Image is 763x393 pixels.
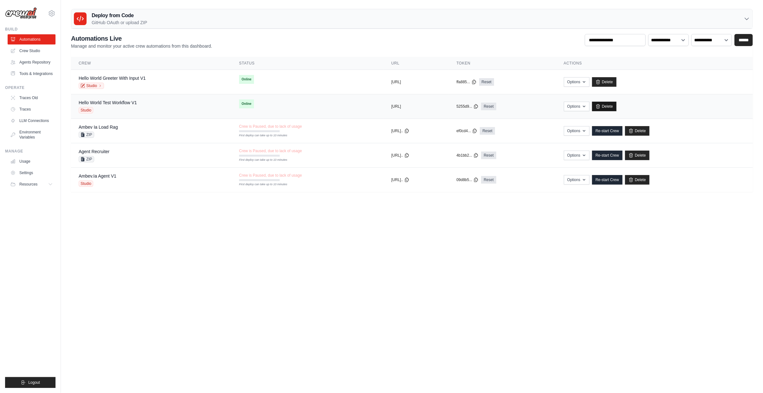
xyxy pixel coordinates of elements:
a: Automations [8,34,55,44]
div: First deploy can take up to 10 minutes [239,133,280,138]
button: ffa885... [456,79,476,85]
a: Tools & Integrations [8,69,55,79]
a: Hello World Greeter With Input V1 [79,76,146,81]
a: Delete [592,102,616,111]
p: GitHub OAuth or upload ZIP [92,19,147,26]
th: Status [232,57,384,70]
button: Resources [8,179,55,189]
th: Actions [556,57,753,70]
a: Traces Old [8,93,55,103]
a: LLM Connections [8,116,55,126]
a: Traces [8,104,55,114]
a: Re-start Crew [592,126,623,136]
div: First deploy can take up to 10 minutes [239,158,280,162]
a: Reset [481,176,496,184]
span: ZIP [79,156,94,162]
button: ef0cd4... [456,128,477,133]
span: Resources [19,182,37,187]
a: Agent Recruiter [79,149,109,154]
a: Hello World Test Workflow V1 [79,100,137,105]
span: Online [239,75,254,84]
button: Options [564,126,590,136]
a: Ambev Ia Load Rag [79,125,118,130]
a: Agents Repository [8,57,55,67]
a: Environment Variables [8,127,55,142]
button: Options [564,151,590,160]
span: Crew is Paused, due to lack of usage [239,173,302,178]
div: Operate [5,85,55,90]
th: Token [449,57,556,70]
th: Crew [71,57,232,70]
button: Options [564,77,590,87]
h2: Automations Live [71,34,212,43]
span: Online [239,99,254,108]
a: Usage [8,156,55,166]
h3: Deploy from Code [92,12,147,19]
a: Delete [625,126,649,136]
a: Crew Studio [8,46,55,56]
button: Logout [5,377,55,388]
th: URL [384,57,449,70]
a: Reset [480,127,495,135]
a: Re-start Crew [592,175,623,185]
button: 09d8b5... [456,177,479,182]
span: Crew is Paused, due to lack of usage [239,124,302,129]
a: Reset [481,103,496,110]
p: Manage and monitor your active crew automations from this dashboard. [71,43,212,49]
button: 5255d9... [456,104,479,109]
a: Studio [79,83,104,89]
div: Manage [5,149,55,154]
span: Crew is Paused, due to lack of usage [239,148,302,153]
a: Ambev.Ia Agent V1 [79,173,116,179]
a: Reset [481,152,496,159]
button: 4b1bb2... [456,153,479,158]
a: Delete [592,77,616,87]
a: Reset [479,78,494,86]
span: ZIP [79,132,94,138]
span: Studio [79,180,93,187]
div: First deploy can take up to 10 minutes [239,182,280,187]
button: Options [564,175,590,185]
div: Build [5,27,55,32]
a: Settings [8,168,55,178]
a: Delete [625,151,649,160]
a: Re-start Crew [592,151,623,160]
span: Logout [28,380,40,385]
button: Options [564,102,590,111]
a: Delete [625,175,649,185]
img: Logo [5,7,37,19]
span: Studio [79,107,93,113]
